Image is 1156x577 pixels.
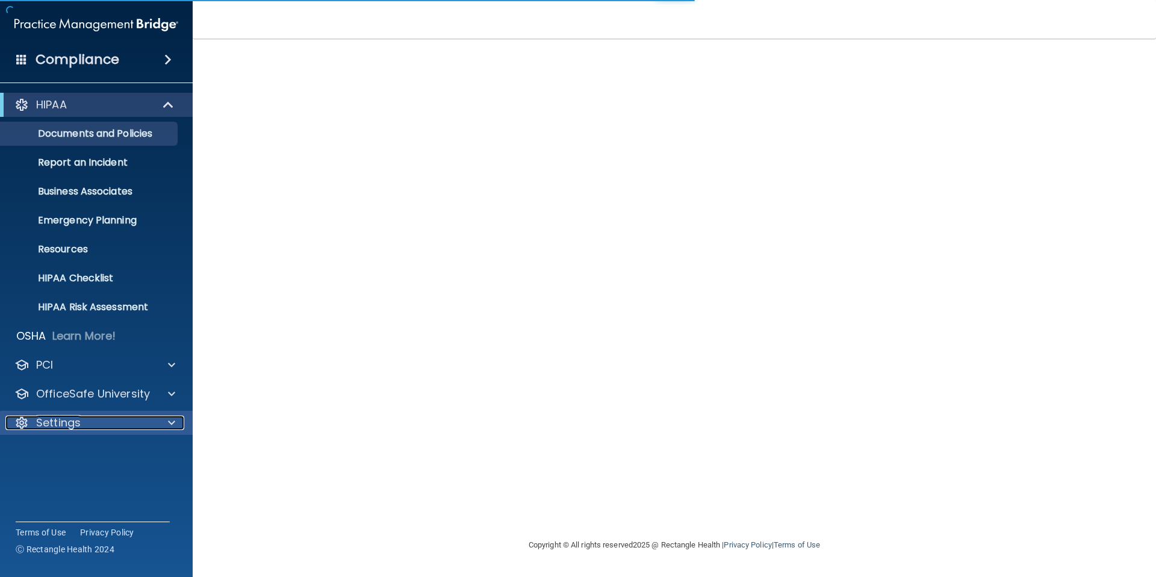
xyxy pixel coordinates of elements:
h4: Compliance [36,51,119,68]
p: PCI [36,358,53,372]
p: Learn More! [52,329,116,343]
p: OSHA [16,329,46,343]
p: OfficeSafe University [36,387,150,401]
p: Business Associates [8,186,172,198]
a: HIPAA [14,98,175,112]
p: HIPAA Checklist [8,272,172,284]
a: Settings [14,416,175,430]
img: PMB logo [14,13,178,37]
a: OfficeSafe University [14,387,175,401]
a: Terms of Use [774,540,820,549]
p: Resources [8,243,172,255]
p: Report an Incident [8,157,172,169]
span: Ⓒ Rectangle Health 2024 [16,543,114,555]
p: HIPAA Risk Assessment [8,301,172,313]
p: Settings [36,416,81,430]
p: Emergency Planning [8,214,172,226]
a: Privacy Policy [80,526,134,538]
p: Documents and Policies [8,128,172,140]
a: Terms of Use [16,526,66,538]
p: HIPAA [36,98,67,112]
a: PCI [14,358,175,372]
div: Copyright © All rights reserved 2025 @ Rectangle Health | | [455,526,894,564]
a: Privacy Policy [724,540,771,549]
